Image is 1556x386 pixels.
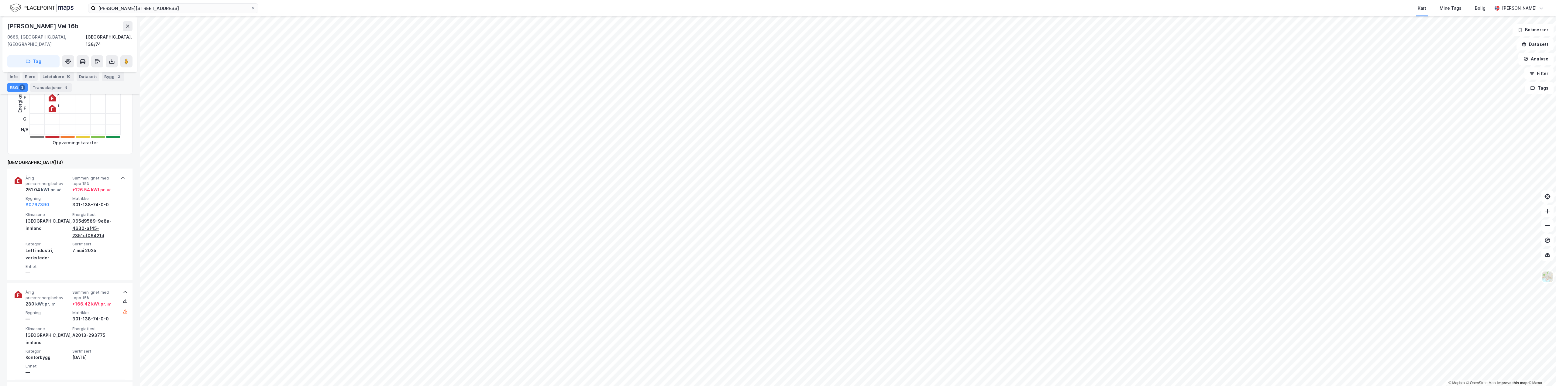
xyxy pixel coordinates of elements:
[63,84,69,91] div: 5
[72,290,117,300] span: Sammenlignet med topp 15%
[72,201,117,208] div: 301-138-74-0-0
[1502,5,1537,12] div: [PERSON_NAME]
[26,315,70,323] div: —
[1526,357,1556,386] iframe: Chat Widget
[26,196,70,201] span: Bygning
[1497,381,1527,385] a: Improve this map
[21,103,29,114] div: F
[72,300,111,308] div: + 166.42 kWt pr. ㎡
[1440,5,1461,12] div: Mine Tags
[116,73,122,80] div: 2
[72,326,117,331] span: Energiattest
[26,326,70,331] span: Klimasone
[1466,381,1496,385] a: OpenStreetMap
[7,55,60,67] button: Tag
[1475,5,1485,12] div: Bolig
[57,93,59,97] div: 2
[19,84,25,91] div: 3
[1448,381,1465,385] a: Mapbox
[26,217,70,232] div: [GEOGRAPHIC_DATA], innland
[72,332,117,339] div: A2013-293775
[21,114,29,124] div: G
[26,310,70,315] span: Bygning
[72,186,111,193] div: + 126.54 kWt pr. ㎡
[7,21,80,31] div: [PERSON_NAME] Vei 16b
[1542,271,1553,282] img: Z
[26,247,70,261] div: Lett industri, verksteder
[21,124,29,135] div: N/A
[1526,357,1556,386] div: Kontrollprogram for chat
[16,82,24,113] div: Energikarakter
[21,92,29,103] div: E
[72,196,117,201] span: Matrikkel
[72,212,117,217] span: Energiattest
[53,139,98,146] div: Oppvarmingskarakter
[72,349,117,354] span: Sertifisert
[1513,24,1554,36] button: Bokmerker
[26,364,70,369] span: Enhet
[72,310,117,315] span: Matrikkel
[7,72,20,81] div: Info
[96,4,251,13] input: Søk på adresse, matrikkel, gårdeiere, leietakere eller personer
[40,72,74,81] div: Leietakere
[26,332,70,346] div: [GEOGRAPHIC_DATA], innland
[22,72,38,81] div: Eiere
[1516,38,1554,50] button: Datasett
[72,315,117,323] div: 301-138-74-0-0
[86,33,133,48] div: [GEOGRAPHIC_DATA], 138/74
[40,186,61,193] div: kWt pr. ㎡
[72,354,117,361] div: [DATE]
[26,349,70,354] span: Kategori
[26,241,70,247] span: Kategori
[26,212,70,217] span: Klimasone
[26,269,70,276] div: —
[1418,5,1426,12] div: Kart
[26,186,61,193] div: 251.04
[26,369,70,376] div: —
[1525,82,1554,94] button: Tags
[26,176,70,186] span: Årlig primærenergibehov
[10,3,74,13] img: logo.f888ab2527a4732fd821a326f86c7f29.svg
[57,104,59,108] div: 1
[1524,67,1554,80] button: Filter
[72,176,117,186] span: Sammenlignet med topp 15%
[26,354,70,361] div: Kontorbygg
[102,72,124,81] div: Bygg
[72,247,117,254] div: 7. mai 2025
[26,264,70,269] span: Enhet
[1518,53,1554,65] button: Analyse
[7,33,86,48] div: 0666, [GEOGRAPHIC_DATA], [GEOGRAPHIC_DATA]
[30,83,72,92] div: Transaksjoner
[7,83,28,92] div: ESG
[72,241,117,247] span: Sertifisert
[26,290,70,300] span: Årlig primærenergibehov
[26,300,55,308] div: 280
[65,73,72,80] div: 10
[77,72,99,81] div: Datasett
[7,159,133,166] div: [DEMOGRAPHIC_DATA] (3)
[72,217,117,239] div: 065d9589-9e8a-4630-af45-2351cf06421d
[26,201,49,208] button: 80767390
[34,300,55,308] div: kWt pr. ㎡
